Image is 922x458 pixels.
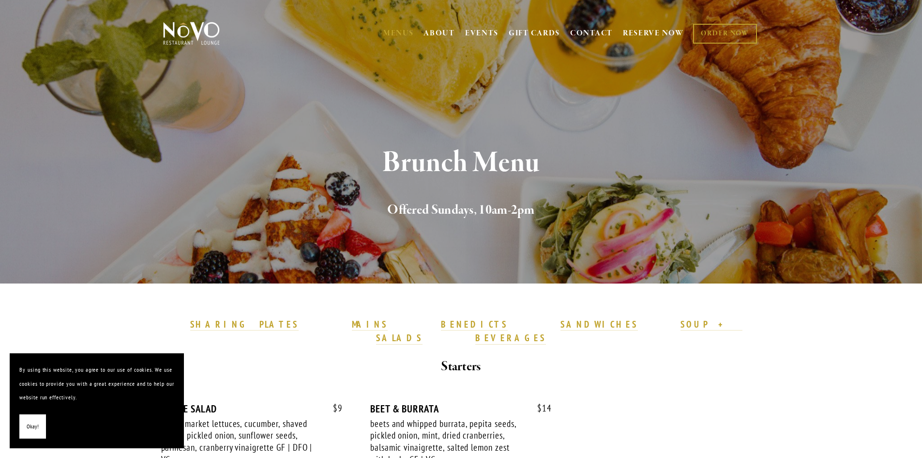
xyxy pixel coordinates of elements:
[693,24,756,44] a: ORDER NOW
[383,29,414,38] a: MENUS
[623,24,684,43] a: RESERVE NOW
[537,402,542,414] span: $
[441,318,508,330] strong: BENEDICTS
[179,147,743,179] h1: Brunch Menu
[441,318,508,331] a: BENEDICTS
[161,21,222,46] img: Novo Restaurant &amp; Lounge
[27,420,39,434] span: Okay!
[441,358,481,375] strong: Starters
[423,29,455,38] a: ABOUT
[190,318,299,331] a: SHARING PLATES
[19,363,174,405] p: By using this website, you agree to our use of cookies. We use cookies to provide you with a grea...
[570,24,613,43] a: CONTACT
[509,24,560,43] a: GIFT CARDS
[179,200,743,221] h2: Offered Sundays, 10am-2pm
[376,318,742,345] a: SOUP + SALADS
[560,318,638,331] a: SANDWICHES
[352,318,388,330] strong: MAINS
[190,318,299,330] strong: SHARING PLATES
[475,332,546,344] strong: BEVERAGES
[19,414,46,439] button: Okay!
[352,318,388,331] a: MAINS
[560,318,638,330] strong: SANDWICHES
[465,29,499,38] a: EVENTS
[370,403,552,415] div: BEET & BURRATA
[333,402,338,414] span: $
[528,403,552,414] span: 14
[10,353,184,448] section: Cookie banner
[475,332,546,345] a: BEVERAGES
[161,403,343,415] div: HOUSE SALAD
[323,403,343,414] span: 9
